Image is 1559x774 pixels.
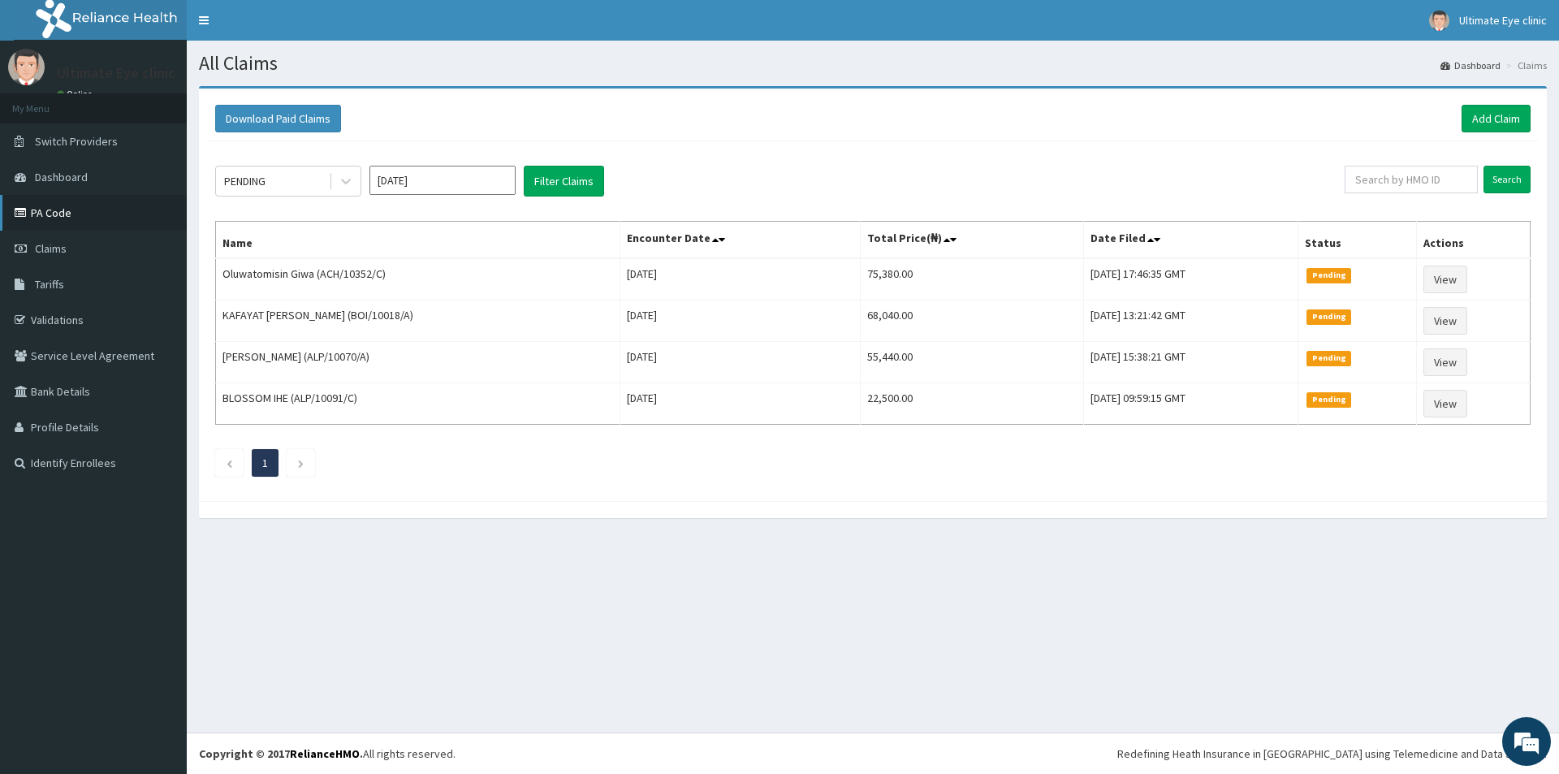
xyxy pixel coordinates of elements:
div: Redefining Heath Insurance in [GEOGRAPHIC_DATA] using Telemedicine and Data Science! [1117,746,1547,762]
span: Switch Providers [35,134,118,149]
h1: All Claims [199,53,1547,74]
td: BLOSSOM IHE (ALP/10091/C) [216,383,620,425]
input: Search by HMO ID [1345,166,1478,193]
td: [DATE] 15:38:21 GMT [1083,342,1298,383]
span: We're online! [94,205,224,369]
div: PENDING [224,173,266,189]
td: [DATE] [620,301,860,342]
textarea: Type your message and hit 'Enter' [8,443,309,500]
td: Oluwatomisin Giwa (ACH/10352/C) [216,258,620,301]
a: View [1423,348,1467,376]
td: [DATE] 17:46:35 GMT [1083,258,1298,301]
a: View [1423,390,1467,417]
p: Ultimate Eye clinic [57,66,175,80]
td: 55,440.00 [861,342,1084,383]
strong: Copyright © 2017 . [199,746,363,761]
a: Add Claim [1462,105,1531,132]
td: [DATE] [620,258,860,301]
button: Download Paid Claims [215,105,341,132]
div: Minimize live chat window [266,8,305,47]
input: Search [1483,166,1531,193]
button: Filter Claims [524,166,604,197]
th: Total Price(₦) [861,222,1084,259]
th: Date Filed [1083,222,1298,259]
td: [DATE] 13:21:42 GMT [1083,301,1298,342]
td: 75,380.00 [861,258,1084,301]
th: Status [1298,222,1416,259]
img: User Image [8,49,45,85]
td: [PERSON_NAME] (ALP/10070/A) [216,342,620,383]
a: View [1423,307,1467,335]
a: RelianceHMO [290,746,360,761]
td: 22,500.00 [861,383,1084,425]
img: User Image [1429,11,1449,31]
a: Previous page [226,456,233,470]
a: Dashboard [1440,58,1501,72]
a: View [1423,266,1467,293]
a: Page 1 is your current page [262,456,268,470]
td: [DATE] [620,383,860,425]
td: [DATE] [620,342,860,383]
span: Tariffs [35,277,64,292]
input: Select Month and Year [369,166,516,195]
td: 68,040.00 [861,301,1084,342]
a: Online [57,89,96,100]
a: Next page [297,456,304,470]
footer: All rights reserved. [187,733,1559,774]
span: Pending [1306,351,1351,365]
span: Pending [1306,268,1351,283]
span: Ultimate Eye clinic [1459,13,1547,28]
th: Name [216,222,620,259]
td: [DATE] 09:59:15 GMT [1083,383,1298,425]
li: Claims [1502,58,1547,72]
th: Actions [1416,222,1530,259]
span: Pending [1306,309,1351,324]
img: d_794563401_company_1708531726252_794563401 [30,81,66,122]
span: Claims [35,241,67,256]
td: KAFAYAT [PERSON_NAME] (BOI/10018/A) [216,301,620,342]
span: Dashboard [35,170,88,184]
span: Pending [1306,392,1351,407]
th: Encounter Date [620,222,860,259]
div: Chat with us now [84,91,273,112]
